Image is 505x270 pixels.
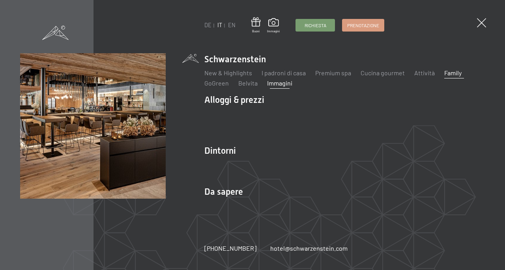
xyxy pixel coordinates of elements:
a: Buoni [251,17,260,34]
a: hotel@schwarzenstein.com [270,244,348,253]
span: [PHONE_NUMBER] [204,244,256,252]
a: Attività [414,69,435,76]
span: Buoni [251,29,260,34]
a: Immagini [267,79,292,87]
span: Immagini [267,29,280,34]
a: [PHONE_NUMBER] [204,244,256,253]
a: Immagini [267,18,280,33]
span: Prenotazione [347,22,379,29]
a: Family [444,69,462,76]
a: GoGreen [204,79,229,87]
a: DE [204,22,211,28]
a: Cucina gourmet [361,69,405,76]
a: Prenotazione [342,19,384,31]
span: Richiesta [305,22,326,29]
a: IT [217,22,222,28]
a: Richiesta [296,19,335,31]
a: I padroni di casa [262,69,306,76]
a: Premium spa [315,69,351,76]
a: Belvita [238,79,258,87]
a: New & Highlights [204,69,252,76]
a: EN [228,22,236,28]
